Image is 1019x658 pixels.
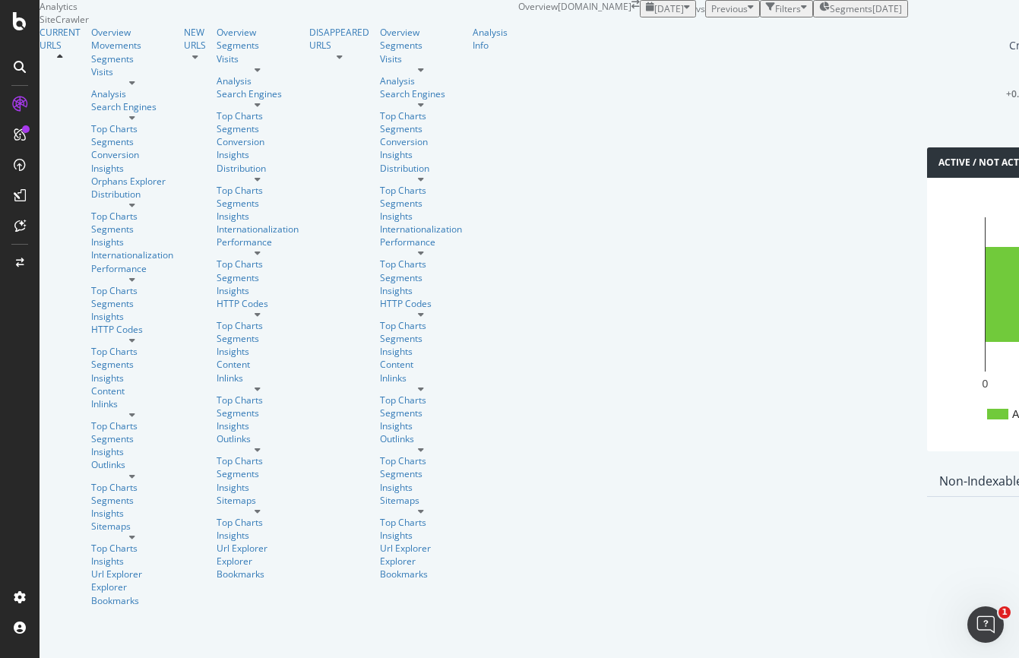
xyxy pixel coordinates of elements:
[380,319,462,332] div: Top Charts
[91,52,173,65] a: Segments
[91,310,173,323] div: Insights
[380,223,462,236] div: Internationalization
[91,481,173,494] a: Top Charts
[91,445,173,458] div: Insights
[91,26,173,39] div: Overview
[217,542,299,555] div: Url Explorer
[91,65,173,78] a: Visits
[872,2,902,15] div: [DATE]
[217,39,299,52] div: Segments
[380,529,462,542] a: Insights
[91,419,173,432] a: Top Charts
[217,372,299,384] div: Inlinks
[217,210,299,223] a: Insights
[217,135,299,148] a: Conversion
[380,135,462,148] div: Conversion
[91,223,173,236] a: Segments
[91,262,173,275] a: Performance
[217,87,299,100] div: Search Engines
[91,210,173,223] a: Top Charts
[380,516,462,529] a: Top Charts
[380,197,462,210] a: Segments
[380,372,462,384] div: Inlinks
[217,236,299,248] a: Performance
[473,26,508,52] div: Analysis Info
[380,258,462,270] a: Top Charts
[380,87,462,100] a: Search Engines
[217,358,299,371] a: Content
[380,555,462,580] a: Explorer Bookmarks
[91,323,173,336] a: HTTP Codes
[696,2,705,15] span: vs
[380,74,462,87] a: Analysis
[380,148,462,161] div: Insights
[380,407,462,419] a: Segments
[91,162,173,175] a: Insights
[217,454,299,467] a: Top Charts
[217,555,299,580] div: Explorer Bookmarks
[91,39,173,52] a: Movements
[217,516,299,529] a: Top Charts
[380,109,462,122] div: Top Charts
[380,52,462,65] div: Visits
[380,332,462,345] a: Segments
[91,358,173,371] a: Segments
[217,184,299,197] div: Top Charts
[91,122,173,135] a: Top Charts
[217,394,299,407] div: Top Charts
[91,297,173,310] a: Segments
[91,87,173,100] a: Analysis
[91,372,173,384] a: Insights
[91,188,173,201] a: Distribution
[380,284,462,297] a: Insights
[380,394,462,407] a: Top Charts
[91,345,173,358] div: Top Charts
[217,122,299,135] a: Segments
[380,467,462,480] a: Segments
[91,542,173,555] a: Top Charts
[91,384,173,397] a: Content
[217,432,299,445] div: Outlinks
[983,378,989,390] text: 0
[380,210,462,223] a: Insights
[217,148,299,161] div: Insights
[217,407,299,419] div: Segments
[91,175,173,188] div: Orphans Explorer
[91,520,173,533] a: Sitemaps
[380,454,462,467] a: Top Charts
[217,494,299,507] a: Sitemaps
[91,458,173,471] div: Outlinks
[217,319,299,332] a: Top Charts
[91,555,173,568] a: Insights
[380,122,462,135] a: Segments
[217,284,299,297] a: Insights
[91,236,173,248] a: Insights
[380,271,462,284] div: Segments
[309,26,369,52] div: DISAPPEARED URLS
[217,52,299,65] div: Visits
[40,13,518,26] div: SiteCrawler
[380,542,462,555] div: Url Explorer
